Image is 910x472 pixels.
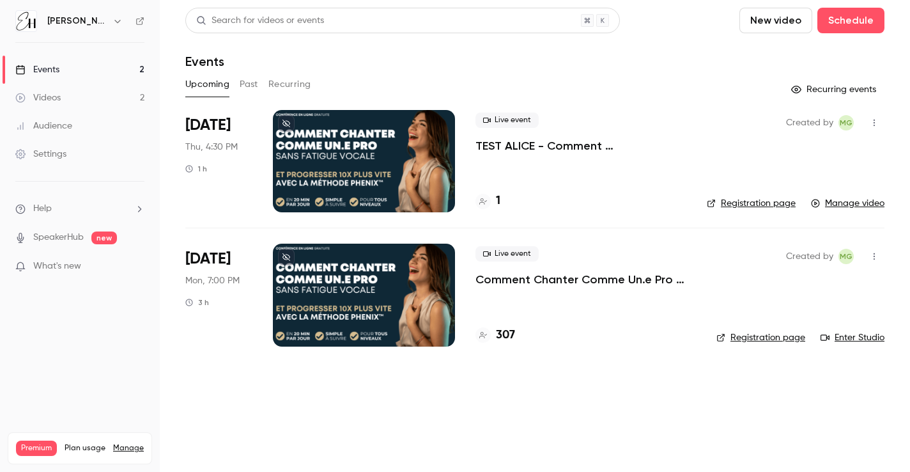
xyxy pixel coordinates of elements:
[15,91,61,104] div: Videos
[475,272,696,287] a: Comment Chanter Comme Un.e Pro sans Fatigue Vocale ⭐️ par [PERSON_NAME]
[185,110,252,212] div: Oct 9 Thu, 4:30 PM (Europe/Tirane)
[786,115,833,130] span: Created by
[840,115,852,130] span: MG
[16,11,36,31] img: Elena Hurstel
[786,249,833,264] span: Created by
[785,79,884,100] button: Recurring events
[185,141,238,153] span: Thu, 4:30 PM
[33,202,52,216] span: Help
[821,331,884,344] a: Enter Studio
[15,120,72,132] div: Audience
[840,249,852,264] span: MG
[47,15,107,28] h6: [PERSON_NAME]
[185,274,240,287] span: Mon, 7:00 PM
[65,443,105,453] span: Plan usage
[196,14,324,28] div: Search for videos or events
[185,249,231,269] span: [DATE]
[268,74,311,95] button: Recurring
[113,443,144,453] a: Manage
[496,193,500,210] h4: 1
[739,8,812,33] button: New video
[33,231,84,244] a: SpeakerHub
[91,232,117,244] span: new
[33,260,81,273] span: What's new
[16,441,57,456] span: Premium
[15,202,144,216] li: help-dropdown-opener
[811,197,884,210] a: Manage video
[838,115,854,130] span: Marco Gomes
[240,74,258,95] button: Past
[475,193,500,210] a: 1
[15,63,59,76] div: Events
[185,74,229,95] button: Upcoming
[716,331,805,344] a: Registration page
[185,54,224,69] h1: Events
[475,246,539,262] span: Live event
[185,164,207,174] div: 1 h
[817,8,884,33] button: Schedule
[475,138,686,153] a: TEST ALICE - Comment [PERSON_NAME] Comme Un.e Pro sans Fatigue Vocale ⭐️ par [PERSON_NAME]
[475,113,539,128] span: Live event
[838,249,854,264] span: Marco Gomes
[707,197,796,210] a: Registration page
[185,297,209,308] div: 3 h
[185,244,252,346] div: Oct 13 Mon, 7:00 PM (Europe/Tirane)
[15,148,66,161] div: Settings
[185,115,231,136] span: [DATE]
[496,327,515,344] h4: 307
[475,327,515,344] a: 307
